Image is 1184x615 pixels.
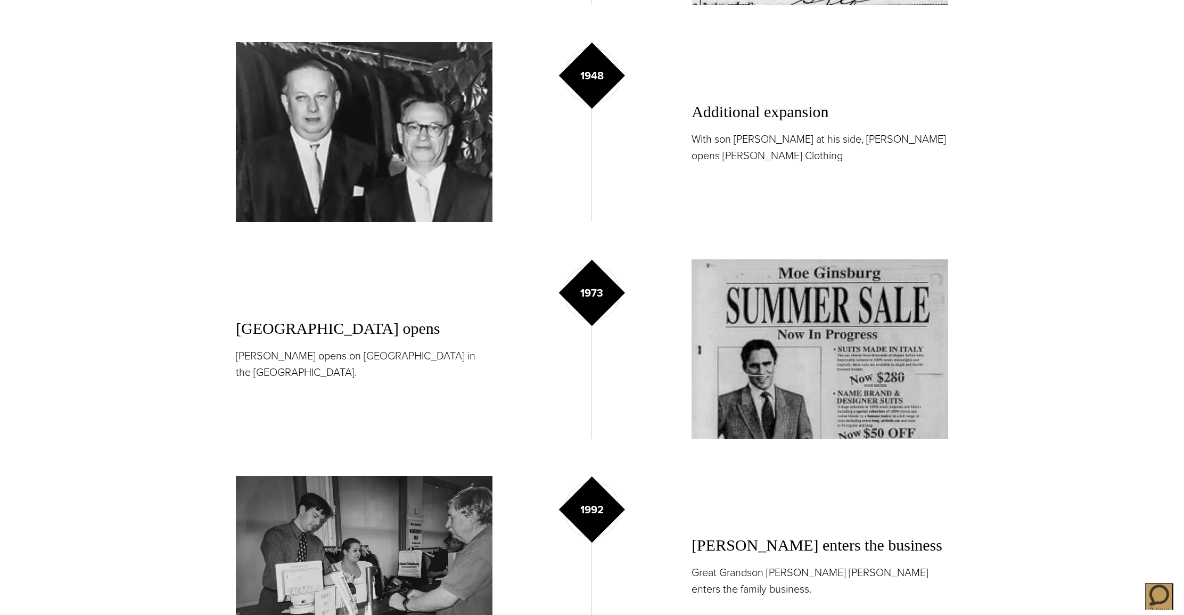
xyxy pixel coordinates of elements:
p: 1973 [580,285,603,301]
h3: [PERSON_NAME] enters the business [692,534,948,556]
h3: Additional expansion [692,101,948,123]
iframe: Opens a widget where you can chat to one of our agents [1110,583,1173,610]
p: With son [PERSON_NAME] at his side, [PERSON_NAME] opens [PERSON_NAME] Clothing [692,131,948,164]
img: Moe Ginsburg Mens Better Clothing NY Post Summer Sale ad [692,259,948,439]
p: 1992 [580,502,604,518]
span: 2 new [39,23,59,31]
p: 1948 [580,68,604,84]
h3: [GEOGRAPHIC_DATA] opens [236,317,492,340]
p: [PERSON_NAME] opens on [GEOGRAPHIC_DATA] in the [GEOGRAPHIC_DATA]. [236,348,492,381]
p: Great Grandson [PERSON_NAME] [PERSON_NAME] enters the family business. [692,564,948,597]
img: Founder Jacob Ginsburg and his son, Moe Ginsburg-Great Grandfather & Grandfather of current owner... [236,42,492,222]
